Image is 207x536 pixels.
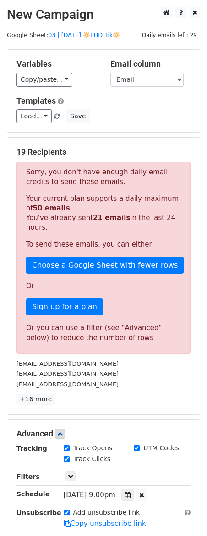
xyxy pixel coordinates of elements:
small: [EMAIL_ADDRESS][DOMAIN_NAME] [16,360,119,367]
label: Track Clicks [73,454,111,464]
p: Your current plan supports a daily maximum of . You've already sent in the last 24 hours. [26,194,181,232]
a: Copy unsubscribe link [64,520,146,528]
small: Google Sheet: [7,32,120,38]
iframe: Chat Widget [161,492,207,536]
h5: Variables [16,59,97,69]
button: Save [66,109,90,123]
a: Load... [16,109,52,123]
a: Copy/paste... [16,73,72,87]
a: 03 | [DATE] 🔆PHD Tik🔆 [48,32,120,38]
a: Sign up for a plan [26,298,103,315]
strong: Schedule [16,490,49,498]
h5: Advanced [16,429,191,439]
h5: 19 Recipients [16,147,191,157]
a: Choose a Google Sheet with fewer rows [26,257,184,274]
span: [DATE] 9:00pm [64,491,115,499]
a: Daily emails left: 29 [139,32,200,38]
span: Daily emails left: 29 [139,30,200,40]
p: Sorry, you don't have enough daily email credits to send these emails. [26,168,181,187]
div: Or you can use a filter (see "Advanced" below) to reduce the number of rows [26,323,181,343]
strong: Tracking [16,445,47,452]
small: [EMAIL_ADDRESS][DOMAIN_NAME] [16,381,119,388]
p: Or [26,281,181,291]
strong: Unsubscribe [16,509,61,516]
label: UTM Codes [143,443,179,453]
a: Templates [16,96,56,105]
h5: Email column [110,59,191,69]
h2: New Campaign [7,7,200,22]
p: To send these emails, you can either: [26,240,181,249]
label: Add unsubscribe link [73,508,140,517]
label: Track Opens [73,443,113,453]
strong: Filters [16,473,40,480]
strong: 21 emails [93,214,130,222]
small: [EMAIL_ADDRESS][DOMAIN_NAME] [16,370,119,377]
a: +16 more [16,394,55,405]
strong: 50 emails [33,204,70,212]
